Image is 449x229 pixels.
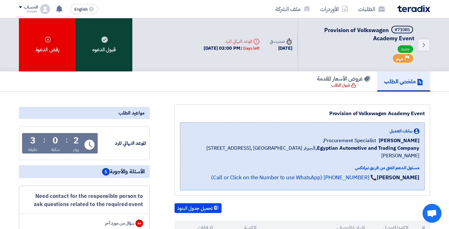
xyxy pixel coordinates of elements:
a: Open chat [423,204,441,223]
div: مواعيد الطلب [19,107,150,119]
h5: عروض الأسعار المقدمة [317,75,370,82]
img: Teradix logo [397,5,430,12]
span: 5 [102,168,110,176]
div: سؤال من مورد آخر [105,220,134,226]
div: [DATE] 03:00 PM [204,45,259,52]
span: مهم [396,56,403,62]
span: جديد [398,45,413,53]
div: AA [135,220,143,227]
div: رفض الدعوة [19,18,76,71]
div: [DATE] [270,45,292,52]
div: مسئول الدعم الفني من فريق تيرادكس [185,165,419,171]
div: 0 [53,136,58,145]
b: Egyptian Automotive and Trading Company, [315,144,419,152]
div: قبول الطلب [331,82,356,88]
button: تحميل جدول البنود [175,203,222,213]
div: الموعد النهائي للرد [99,140,146,147]
span: Procurement Specialist, [323,137,377,144]
span: الأسئلة والأجوبة [102,168,145,176]
div: 2 [73,136,79,145]
button: English [70,4,98,14]
div: 2 Days left [240,45,260,52]
h5: ملخص الطلب [384,78,423,85]
div: Provision of Volkswagen Academy Event [180,110,425,117]
span: بيانات العميل [389,128,412,134]
a: الأوردرات [315,2,353,16]
span: [PERSON_NAME] [379,137,419,144]
div: صدرت في [270,38,292,45]
a: ملخص الطلب [377,71,430,92]
div: Hosam [19,10,37,13]
div: 3 [30,136,36,145]
div: دقيقة [28,146,38,153]
div: Need contact for the responsible person to ask questions related to the required event [26,192,143,208]
div: : [66,134,68,146]
div: : [43,134,45,146]
a: ملف الشركة [270,2,315,16]
div: الحساب [24,5,37,10]
div: #71085 [394,28,410,32]
a: عروض الأسعار المقدمة قبول الطلب [310,71,377,92]
div: قبول الدعوه [76,18,132,71]
a: الطلبات [353,2,390,16]
div: يوم [73,146,79,153]
div: ساعة [51,146,60,153]
strong: [PERSON_NAME] [377,174,419,182]
img: profile_test.png [40,4,50,14]
a: 📞 [PHONE_NUMBER] (Call or Click on the Number to use WhatsApp) [211,174,377,182]
h5: Provision of Volkswagen Academy Event [306,26,414,42]
span: الجيزة, [GEOGRAPHIC_DATA] ,[STREET_ADDRESS][PERSON_NAME] [185,144,419,159]
div: الموعد النهائي للرد [204,38,259,45]
span: English [74,7,88,12]
span: Provision of Volkswagen Academy Event [324,26,414,42]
